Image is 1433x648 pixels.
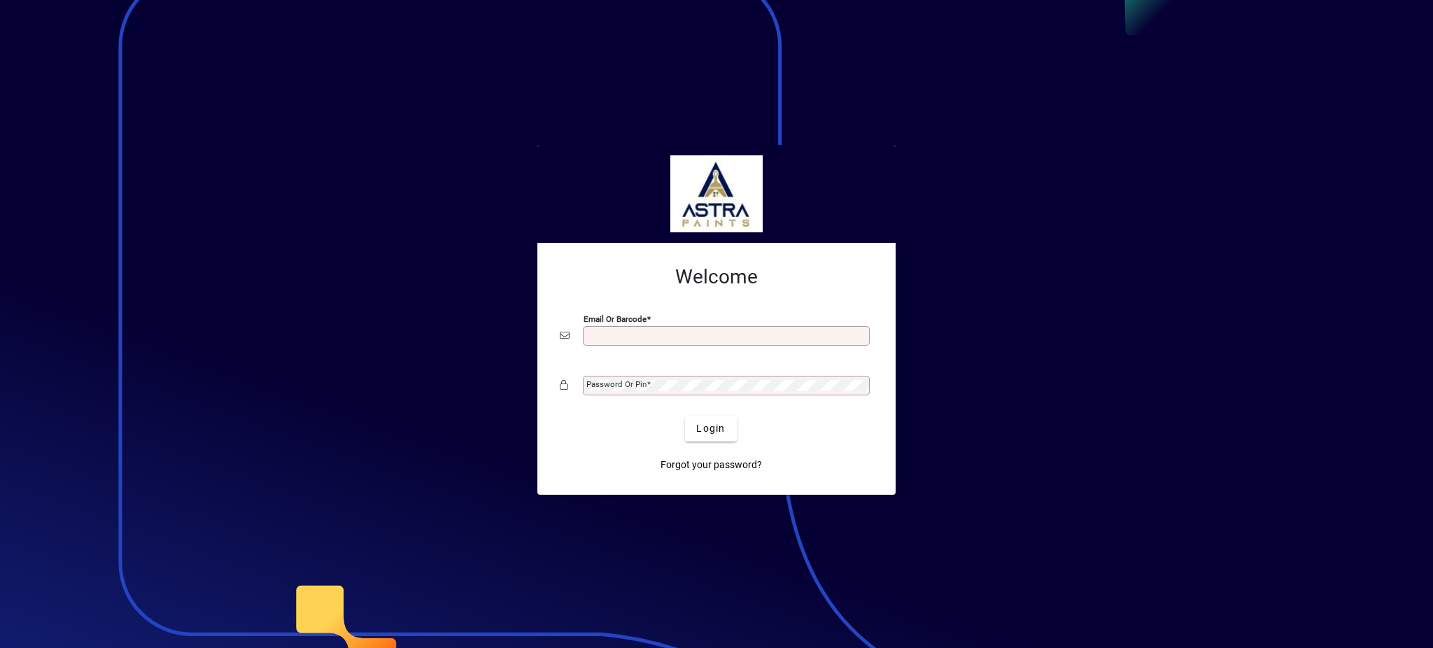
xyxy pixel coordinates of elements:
[685,416,736,442] button: Login
[655,453,768,478] a: Forgot your password?
[560,265,873,289] h2: Welcome
[661,458,762,472] span: Forgot your password?
[584,314,647,323] mat-label: Email or Barcode
[696,421,725,436] span: Login
[586,379,647,389] mat-label: Password or Pin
